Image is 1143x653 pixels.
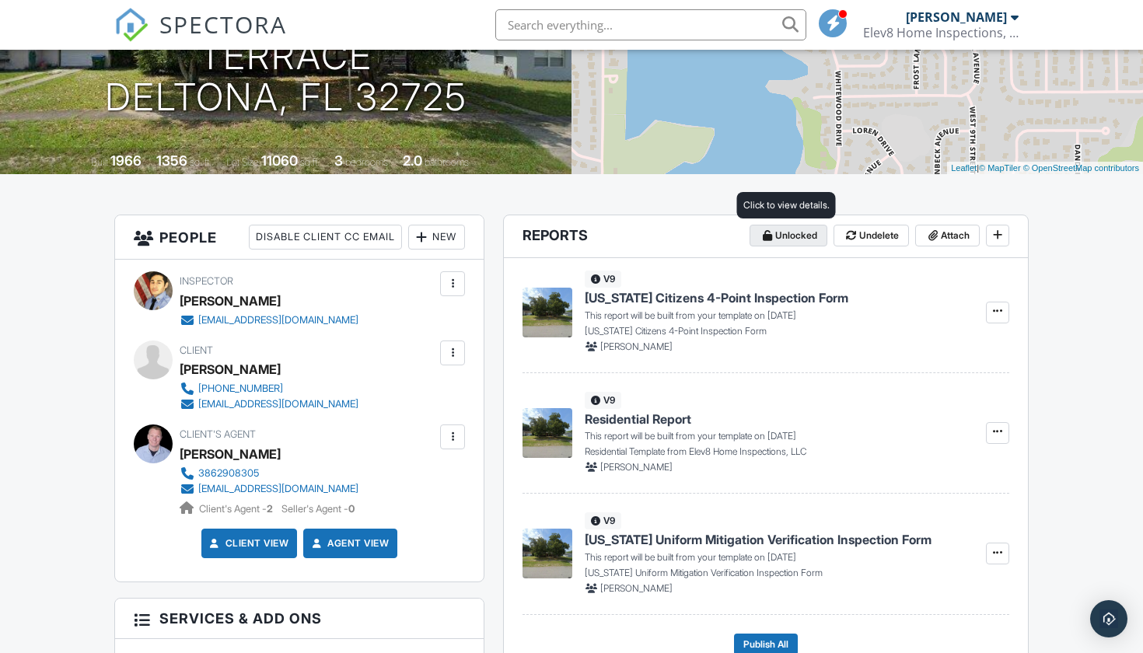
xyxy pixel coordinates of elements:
h3: People [115,215,484,260]
input: Search everything... [495,9,806,40]
img: The Best Home Inspection Software - Spectora [114,8,149,42]
div: Disable Client CC Email [249,225,402,250]
div: | [947,162,1143,175]
div: Open Intercom Messenger [1090,600,1127,637]
span: Seller's Agent - [281,503,355,515]
h3: Services & Add ons [115,599,484,639]
a: [EMAIL_ADDRESS][DOMAIN_NAME] [180,396,358,412]
a: Leaflet [951,163,977,173]
a: [PHONE_NUMBER] [180,381,358,396]
div: 2.0 [403,152,422,169]
a: [EMAIL_ADDRESS][DOMAIN_NAME] [180,313,358,328]
div: [PERSON_NAME] [180,289,281,313]
div: [PHONE_NUMBER] [198,382,283,395]
a: SPECTORA [114,21,287,54]
div: [PERSON_NAME] [180,358,281,381]
span: Built [91,156,108,168]
div: 1966 [110,152,142,169]
span: Client [180,344,213,356]
strong: 2 [267,503,273,515]
a: [PERSON_NAME] [180,442,281,466]
a: © OpenStreetMap contributors [1023,163,1139,173]
a: Client View [207,536,289,551]
div: [EMAIL_ADDRESS][DOMAIN_NAME] [198,483,358,495]
a: Agent View [309,536,389,551]
div: 11060 [261,152,298,169]
div: 3862908305 [198,467,259,480]
div: 1356 [156,152,187,169]
span: Inspector [180,275,233,287]
span: sq. ft. [190,156,211,168]
span: sq.ft. [300,156,320,168]
span: Lot Size [226,156,259,168]
div: [PERSON_NAME] [906,9,1007,25]
span: Client's Agent - [199,503,275,515]
strong: 0 [348,503,355,515]
div: Elev8 Home Inspections, LLC [863,25,1019,40]
a: [EMAIL_ADDRESS][DOMAIN_NAME] [180,481,358,497]
div: [EMAIL_ADDRESS][DOMAIN_NAME] [198,398,358,410]
span: SPECTORA [159,8,287,40]
div: 3 [334,152,343,169]
span: Client's Agent [180,428,256,440]
div: New [408,225,465,250]
a: © MapTiler [979,163,1021,173]
span: bedrooms [345,156,388,168]
div: [EMAIL_ADDRESS][DOMAIN_NAME] [198,314,358,326]
a: 3862908305 [180,466,358,481]
span: bathrooms [425,156,469,168]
